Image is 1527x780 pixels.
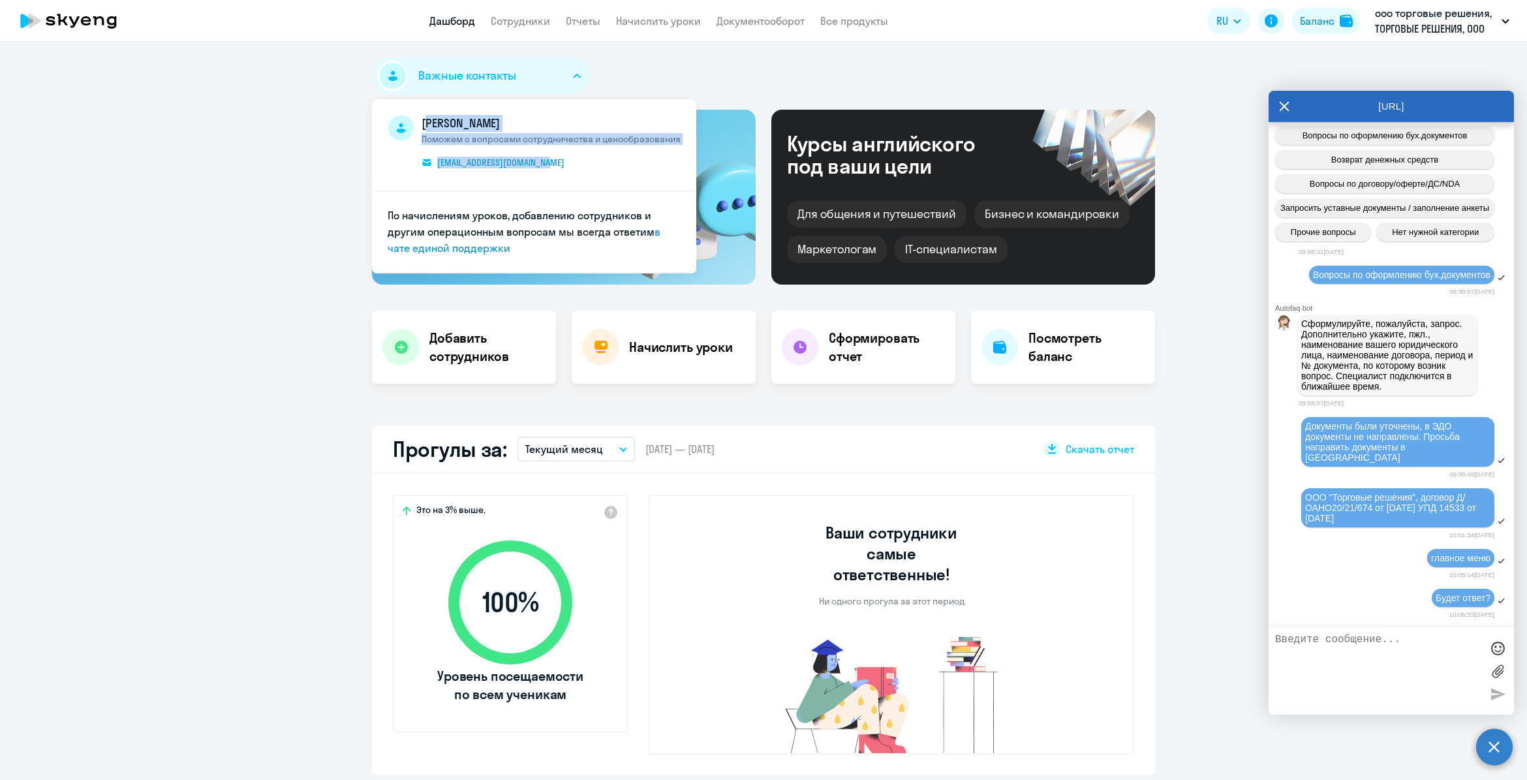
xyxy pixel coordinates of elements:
[1392,227,1479,237] span: Нет нужной категории
[1276,315,1292,334] img: bot avatar
[1066,442,1134,456] span: Скачать отчет
[1300,13,1334,29] div: Баланс
[1299,399,1344,407] time: 09:58:07[DATE]
[418,67,516,84] span: Важные контакты
[372,57,591,94] button: Важные контакты
[1436,593,1490,603] span: Будет ответ?
[787,200,966,228] div: Для общения и путешествий
[1375,5,1496,37] p: ооо торговые решения, ТОРГОВЫЕ РЕШЕНИЯ, ООО
[1299,248,1344,255] time: 09:58:02[DATE]
[437,157,564,168] span: [EMAIL_ADDRESS][DOMAIN_NAME]
[761,633,1023,753] img: no-truants
[435,587,585,618] span: 100 %
[1449,288,1494,295] time: 09:58:07[DATE]
[1303,131,1468,140] span: Вопросы по оформлению бух.документов
[819,595,964,607] p: Ни одного прогула за этот период
[429,329,546,366] h4: Добавить сотрудников
[1275,223,1371,242] button: Прочие вопросы
[1207,8,1250,34] button: RU
[1376,223,1494,242] button: Нет нужной категории
[1275,198,1494,217] button: Запросить уставные документы / заполнение анкеты
[1301,319,1475,392] span: Сформулируйте, пожалуйста, запрос. Дополнительно укажите, пжл., наименование вашего юридического ...
[566,14,600,27] a: Отчеты
[787,133,1010,177] div: Курсы английского под ваши цели
[1340,14,1353,27] img: balance
[1449,611,1494,618] time: 10:06:23[DATE]
[974,200,1130,228] div: Бизнес и командировки
[1449,471,1494,478] time: 09:58:49[DATE]
[1291,227,1356,237] span: Прочие вопросы
[1275,126,1494,145] button: Вопросы по оформлению бух.документов
[1305,492,1479,523] span: ООО "Торговые решения", договор Д/ОАНО20/21/674 от [DATE] УПД 14533 от [DATE]
[1305,421,1462,463] span: Документы были уточнены, в ЭДО документы не направлены. Просьба направить документы в [GEOGRAPHIC...
[616,14,701,27] a: Начислить уроки
[1331,155,1438,164] span: Возврат денежных средств
[645,442,715,456] span: [DATE] — [DATE]
[491,14,550,27] a: Сотрудники
[422,155,575,170] a: [EMAIL_ADDRESS][DOMAIN_NAME]
[1028,329,1145,366] h4: Посмотреть баланс
[393,436,507,462] h2: Прогулы за:
[422,115,681,132] span: [PERSON_NAME]
[1275,304,1514,312] div: Autofaq bot
[629,338,733,356] h4: Начислить уроки
[388,209,655,238] span: По начислениям уроков, добавлению сотрудников и другим операционным вопросам мы всегда ответим
[808,522,976,585] h3: Ваши сотрудники самые ответственные!
[1368,5,1516,37] button: ооо торговые решения, ТОРГОВЫЕ РЕШЕНИЯ, ООО
[829,329,945,366] h4: Сформировать отчет
[717,14,805,27] a: Документооборот
[1275,174,1494,193] button: Вопросы по договору/оферте/ДС/NDA
[787,236,887,263] div: Маркетологам
[1216,13,1228,29] span: RU
[435,667,585,704] span: Уровень посещаемости по всем ученикам
[422,133,681,145] span: Поможем с вопросами сотрудничества и ценообразования
[517,437,635,461] button: Текущий месяц
[820,14,888,27] a: Все продукты
[1313,270,1490,280] span: Вопросы по оформлению бух.документов
[416,504,486,520] span: Это на 3% выше,
[1449,571,1494,578] time: 10:05:14[DATE]
[1280,203,1489,213] span: Запросить уставные документы / заполнение анкеты
[1488,661,1507,681] label: Лимит 10 файлов
[895,236,1007,263] div: IT-специалистам
[525,441,603,457] p: Текущий месяц
[388,225,660,255] a: в чате единой поддержки
[429,14,475,27] a: Дашборд
[1292,8,1361,34] button: Балансbalance
[1449,531,1494,538] time: 10:01:34[DATE]
[1310,179,1460,189] span: Вопросы по договору/оферте/ДС/NDA
[372,99,696,273] ul: Важные контакты
[1431,553,1490,563] span: главное меню
[1275,150,1494,169] button: Возврат денежных средств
